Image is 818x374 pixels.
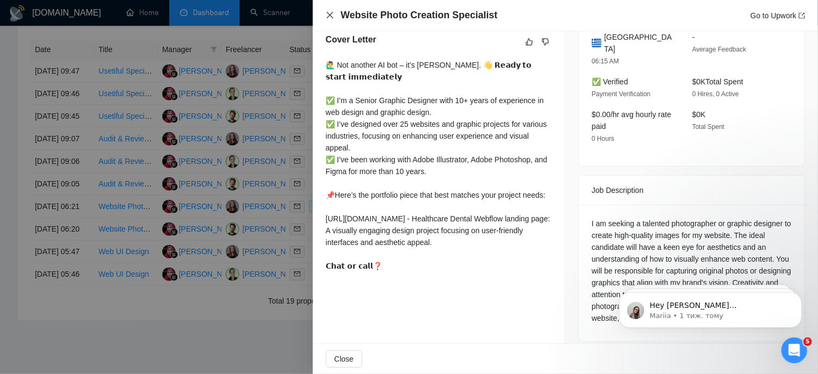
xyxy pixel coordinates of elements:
[326,350,362,368] button: Close
[692,90,739,98] span: 0 Hires, 0 Active
[692,46,747,53] span: Average Feedback
[592,176,792,205] div: Job Description
[592,37,601,49] img: 🇬🇷
[523,35,536,48] button: like
[692,77,743,86] span: $0K Total Spent
[539,35,552,48] button: dislike
[592,57,619,65] span: 06:15 AM
[692,33,695,41] span: -
[803,337,812,346] span: 5
[750,11,805,20] a: Go to Upworkexport
[603,270,818,345] iframe: Intercom notifications повідомлення
[592,135,614,142] span: 0 Hours
[326,11,334,20] button: Close
[781,337,807,363] iframe: Intercom live chat
[592,90,650,98] span: Payment Verification
[526,38,533,46] span: like
[592,77,628,86] span: ✅ Verified
[799,12,805,19] span: export
[592,110,671,131] span: $0.00/hr avg hourly rate paid
[692,110,706,119] span: $0K
[592,218,792,324] div: I am seeking a talented photographer or graphic designer to create high-quality images for my web...
[326,59,552,272] div: 🙋‍♂️ Not another AI bot – it’s [PERSON_NAME]. 👋 𝗥𝗲𝗮𝗱𝘆 𝘁𝗼 𝘀𝘁𝗮𝗿𝘁 𝗶𝗺𝗺𝗲𝗱𝗶𝗮𝘁𝗲𝗹𝘆 ✅ I’m a Senior Graphic...
[341,9,498,22] h4: Website Photo Creation Specialist
[326,33,376,46] h5: Cover Letter
[692,123,724,131] span: Total Spent
[542,38,549,46] span: dislike
[604,31,675,55] span: [GEOGRAPHIC_DATA]
[334,353,354,365] span: Close
[326,11,334,19] span: close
